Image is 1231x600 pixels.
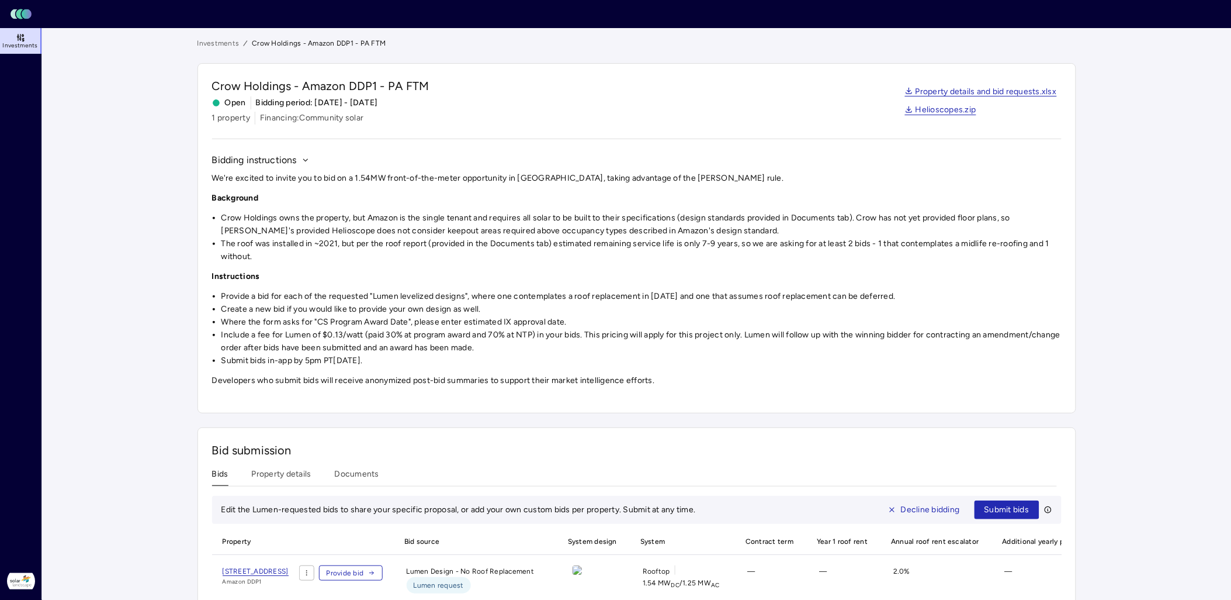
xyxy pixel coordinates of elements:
span: Crow Holdings - Amazon DDP1 - PA FTM [212,78,429,94]
div: — [996,565,1100,594]
sub: DC [671,581,680,589]
button: Documents [335,468,379,486]
span: Crow Holdings - Amazon DDP1 - PA FTM [252,37,386,49]
sub: AC [711,581,720,589]
nav: breadcrumb [197,37,1076,49]
button: Bidding instructions [212,153,310,167]
span: Bid source [397,529,552,554]
span: Open [212,96,246,109]
a: Investments [197,37,240,49]
span: Annual roof rent escalator [884,529,986,554]
a: Property details and bid requests.xlsx [905,88,1057,97]
span: Bidding instructions [212,153,297,167]
img: view [573,565,582,575]
span: Investments [2,42,37,49]
span: Submit bids [984,504,1029,516]
span: Amazon DDP1 [223,577,289,587]
button: Decline bidding [878,501,970,519]
span: Year 1 roof rent [810,529,875,554]
strong: Background [212,193,259,203]
span: Bid submission [212,443,292,457]
span: Rooftop [643,565,670,577]
li: Submit bids in-app by 5pm PT[DATE]. [221,354,1062,367]
li: Where the form asks for "CS Program Award Date", please enter estimated IX approval date. [221,316,1062,329]
strong: Instructions [212,271,260,281]
span: Lumen request [414,580,464,591]
li: Create a new bid if you would like to provide your own design as well. [221,303,1062,316]
p: Developers who submit bids will receive anonymized post-bid summaries to support their market int... [212,374,1062,387]
li: Crow Holdings owns the property, but Amazon is the single tenant and requires all solar to be bui... [221,212,1062,237]
span: Financing: Community solar [260,112,363,125]
a: [STREET_ADDRESS] [223,565,289,577]
div: — [810,565,875,594]
span: Contract term [738,529,800,554]
span: Property [212,529,299,554]
span: System [633,529,729,554]
span: 1 property [212,112,251,125]
button: Provide bid [319,565,383,581]
span: 1.54 MW / 1.25 MW [643,577,720,589]
span: [STREET_ADDRESS] [223,567,289,576]
span: Provide bid [327,567,364,579]
button: Bids [212,468,228,486]
a: Helioscopes.zip [905,106,976,115]
p: We're excited to invite you to bid on a 1.54MW front-of-the-meter opportunity in [GEOGRAPHIC_DATA... [212,172,1062,185]
span: System design [561,529,624,554]
span: Bidding period: [DATE] - [DATE] [256,96,378,109]
div: — [738,565,800,594]
li: Provide a bid for each of the requested "Lumen levelized designs", where one contemplates a roof ... [221,290,1062,303]
li: The roof was installed in ~2021, but per the roof report (provided in the Documents tab) estimate... [221,237,1062,263]
div: Lumen Design - No Roof Replacement [397,565,552,594]
li: Include a fee for Lumen of $0.13/watt (paid 30% at program award and 70% at NTP) in your bids. Th... [221,329,1062,354]
div: 2.0% [884,565,986,594]
span: Decline bidding [901,504,960,516]
span: Edit the Lumen-requested bids to share your specific proposal, or add your own custom bids per pr... [221,505,696,515]
button: Submit bids [975,501,1039,519]
img: Solar Landscape [7,567,35,595]
button: Property details [252,468,311,486]
span: Additional yearly payments [996,529,1100,554]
